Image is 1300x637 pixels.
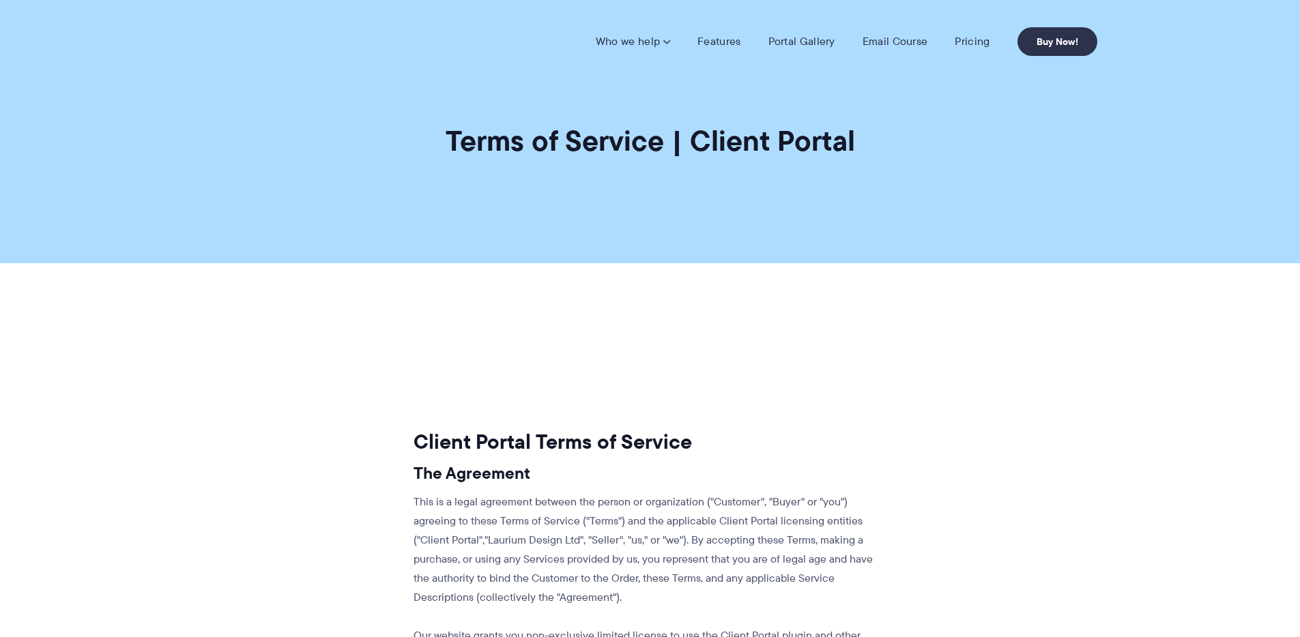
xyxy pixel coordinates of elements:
[596,35,670,48] a: Who we help
[863,35,928,48] a: Email Course
[446,123,855,159] h1: Terms of Service | Client Portal
[414,429,878,455] h2: Client Portal Terms of Service
[768,35,835,48] a: Portal Gallery
[414,492,878,607] p: This is a legal agreement between the person or organization ("Customer", "Buyer" or "you") agree...
[697,35,740,48] a: Features
[1017,27,1097,56] a: Buy Now!
[955,35,990,48] a: Pricing
[414,463,878,484] h3: The Agreement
